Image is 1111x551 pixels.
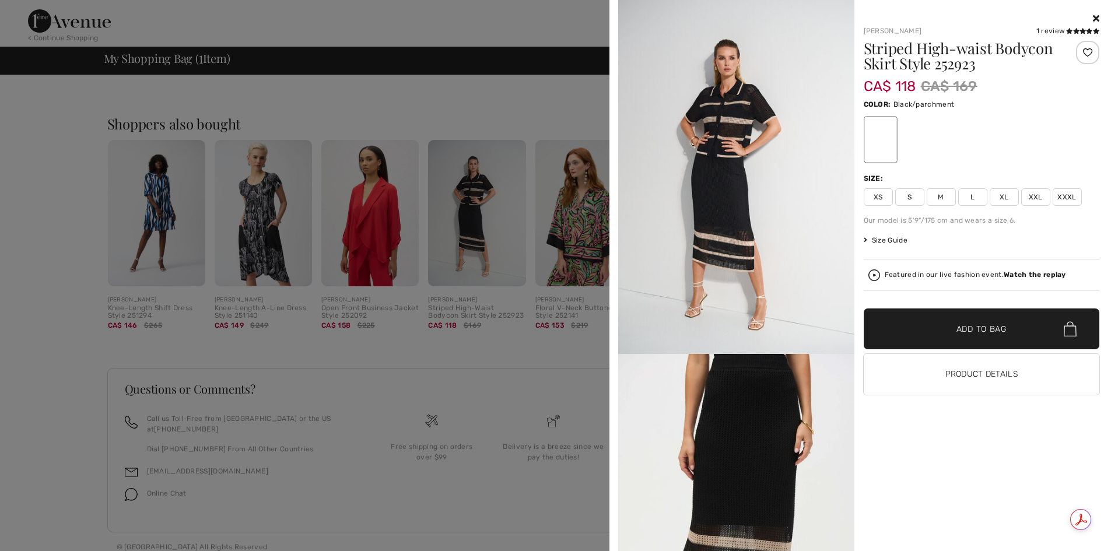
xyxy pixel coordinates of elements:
span: XXL [1021,188,1050,206]
span: XL [990,188,1019,206]
button: Product Details [864,354,1100,395]
div: Featured in our live fashion event. [885,271,1066,279]
span: Size Guide [864,235,907,245]
span: CA$ 169 [921,76,977,97]
strong: Watch the replay [1004,271,1066,279]
div: Our model is 5'9"/175 cm and wears a size 6. [864,215,1100,226]
span: XXXL [1053,188,1082,206]
h1: Striped High-waist Bodycon Skirt Style 252923 [864,41,1060,71]
div: Size: [864,173,886,184]
div: 1 review [1036,26,1099,36]
span: L [958,188,987,206]
span: Color: [864,100,891,108]
span: XS [864,188,893,206]
img: Watch the replay [868,269,880,281]
span: S [895,188,924,206]
a: [PERSON_NAME] [864,27,922,35]
span: M [927,188,956,206]
span: Chat [26,8,50,19]
span: Add to Bag [956,323,1007,335]
button: Add to Bag [864,308,1100,349]
span: CA$ 118 [864,66,916,94]
div: Black/parchment [865,118,895,162]
span: Black/parchment [893,100,955,108]
img: Bag.svg [1064,321,1077,336]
